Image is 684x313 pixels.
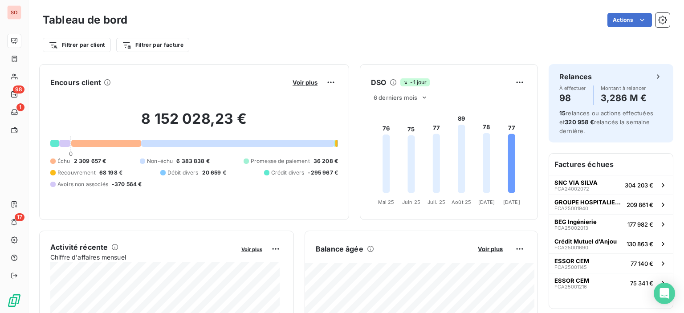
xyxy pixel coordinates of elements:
[554,225,588,231] span: FCA25002013
[452,199,471,205] tspan: Août 25
[74,157,106,165] span: 2 309 657 €
[116,38,189,52] button: Filtrer par facture
[167,169,199,177] span: Débit divers
[554,206,588,211] span: FCA25001940
[554,257,589,264] span: ESSOR CEM
[559,85,586,91] span: À effectuer
[271,169,305,177] span: Crédit divers
[251,157,310,165] span: Promesse de paiement
[176,157,210,165] span: 6 383 838 €
[239,245,265,253] button: Voir plus
[290,78,320,86] button: Voir plus
[43,38,111,52] button: Filtrer par client
[627,240,653,248] span: 130 863 €
[43,12,127,28] h3: Tableau de bord
[631,260,653,267] span: 77 140 €
[293,79,318,86] span: Voir plus
[549,175,673,195] button: SNC VIA SILVAFCA24002072304 203 €
[549,234,673,253] button: Crédit Mutuel d'AnjouFCA25001690130 863 €
[554,245,588,250] span: FCA25001690
[554,264,587,270] span: FCA25001145
[478,199,495,205] tspan: [DATE]
[374,94,417,101] span: 6 derniers mois
[50,77,101,88] h6: Encours client
[554,238,617,245] span: Crédit Mutuel d'Anjou
[549,154,673,175] h6: Factures échues
[50,242,108,252] h6: Activité récente
[57,180,108,188] span: Avoirs non associés
[559,71,592,82] h6: Relances
[7,293,21,308] img: Logo LeanPay
[559,110,653,134] span: relances ou actions effectuées et relancés la semaine dernière.
[241,246,262,252] span: Voir plus
[554,277,589,284] span: ESSOR CEM
[625,182,653,189] span: 304 203 €
[57,169,96,177] span: Recouvrement
[607,13,652,27] button: Actions
[400,78,429,86] span: -1 jour
[601,91,647,105] h4: 3,286 M €
[57,157,70,165] span: Échu
[13,85,24,93] span: 98
[16,103,24,111] span: 1
[627,221,653,228] span: 177 982 €
[402,199,420,205] tspan: Juin 25
[478,245,503,252] span: Voir plus
[313,157,338,165] span: 36 208 €
[654,283,675,304] div: Open Intercom Messenger
[99,169,122,177] span: 68 198 €
[50,252,235,262] span: Chiffre d'affaires mensuel
[554,284,587,289] span: FCA25001216
[308,169,338,177] span: -295 967 €
[475,245,505,253] button: Voir plus
[554,186,589,191] span: FCA24002072
[147,157,173,165] span: Non-échu
[316,244,363,254] h6: Balance âgée
[7,5,21,20] div: SO
[549,195,673,214] button: GROUPE HOSPITALIER [GEOGRAPHIC_DATA]FCA25001940209 861 €
[15,213,24,221] span: 17
[202,169,226,177] span: 20 659 €
[601,85,647,91] span: Montant à relancer
[559,110,566,117] span: 15
[554,218,597,225] span: BEG Ingénierie
[69,150,73,157] span: 0
[378,199,395,205] tspan: Mai 25
[427,199,445,205] tspan: Juil. 25
[549,253,673,273] button: ESSOR CEMFCA2500114577 140 €
[554,199,623,206] span: GROUPE HOSPITALIER [GEOGRAPHIC_DATA]
[565,118,594,126] span: 320 958 €
[630,280,653,287] span: 75 341 €
[503,199,520,205] tspan: [DATE]
[50,110,338,137] h2: 8 152 028,23 €
[112,180,142,188] span: -370 564 €
[549,273,673,293] button: ESSOR CEMFCA2500121675 341 €
[554,179,598,186] span: SNC VIA SILVA
[559,91,586,105] h4: 98
[371,77,386,88] h6: DSO
[627,201,653,208] span: 209 861 €
[549,214,673,234] button: BEG IngénierieFCA25002013177 982 €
